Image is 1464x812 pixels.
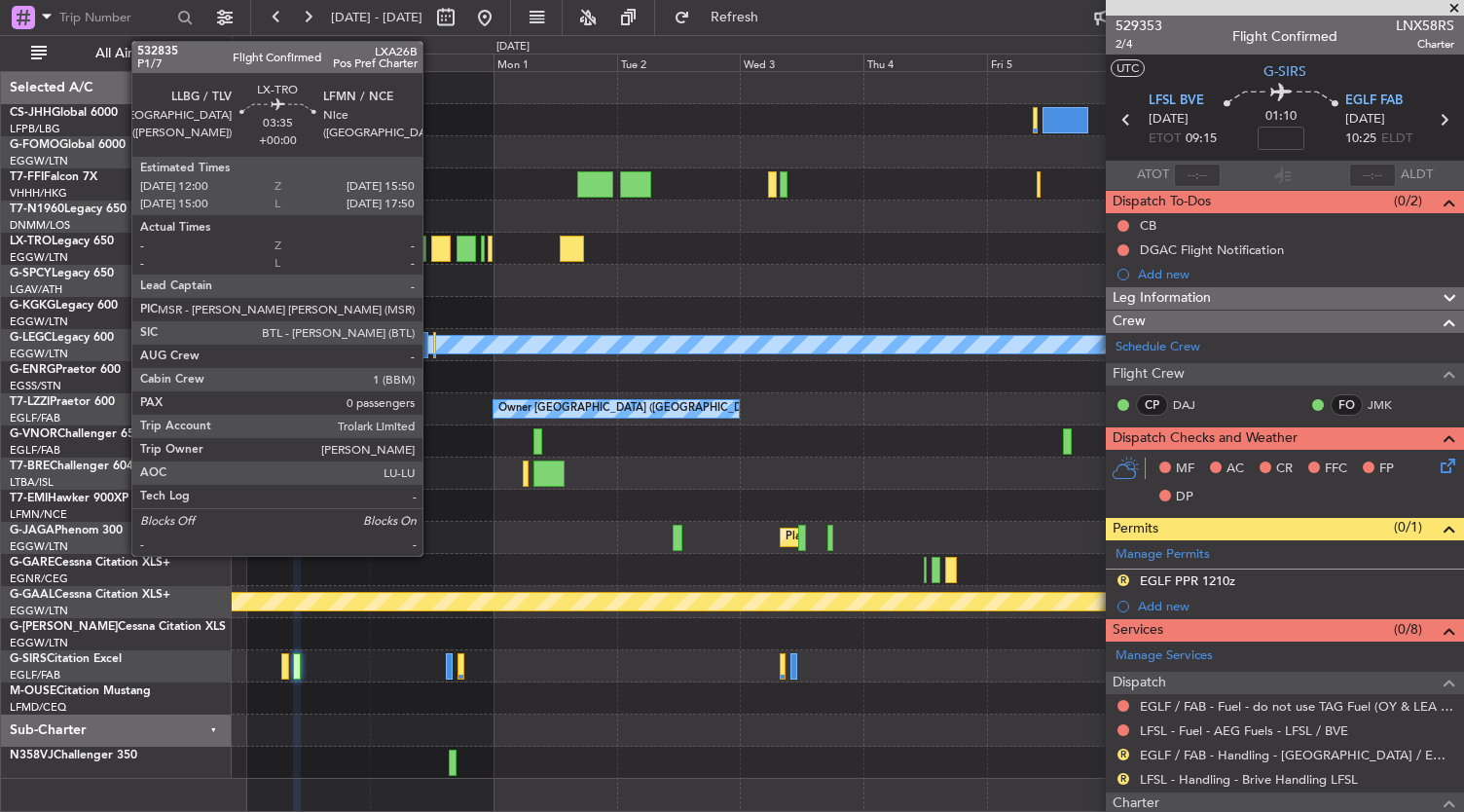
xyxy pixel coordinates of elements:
[1226,460,1244,479] span: AC
[1113,619,1163,642] span: Services
[1140,722,1348,739] a: LFSL - Fuel - AEG Fuels - LFSL / BVE
[494,54,617,71] div: Mon 1
[694,11,776,24] span: Refresh
[10,685,151,697] a: M-OUSECitation Mustang
[370,54,494,71] div: Sun 31
[1113,311,1146,333] span: Crew
[10,332,114,344] a: G-LEGCLegacy 600
[10,572,68,586] a: EGNR/CEG
[10,396,115,408] a: T7-LZZIPraetor 600
[1379,460,1394,479] span: FP
[987,54,1111,71] div: Fri 5
[1149,110,1189,129] span: [DATE]
[10,236,114,247] a: LX-TROLegacy 650
[331,9,422,26] span: [DATE] - [DATE]
[1176,488,1193,507] span: DP
[1113,191,1211,213] span: Dispatch To-Dos
[236,39,269,55] div: [DATE]
[1137,166,1169,185] span: ATOT
[10,653,122,665] a: G-SIRSCitation Excel
[10,332,52,344] span: G-LEGC
[10,300,118,312] a: G-KGKGLegacy 600
[1116,338,1200,357] a: Schedule Crew
[1345,129,1376,149] span: 10:25
[10,347,68,361] a: EGGW/LTN
[1331,394,1363,416] div: FO
[786,523,1092,552] div: Planned Maint [GEOGRAPHIC_DATA] ([GEOGRAPHIC_DATA])
[10,493,48,504] span: T7-EMI
[1140,572,1235,589] div: EGLF PPR 1210z
[10,493,128,504] a: T7-EMIHawker 900XP
[1345,92,1403,111] span: EGLF FAB
[10,396,50,408] span: T7-LZZI
[1136,394,1168,416] div: CP
[10,122,60,136] a: LFPB/LBG
[10,203,127,215] a: T7-N1960Legacy 650
[10,300,55,312] span: G-KGKG
[10,557,55,569] span: G-GARE
[10,700,66,715] a: LFMD/CEQ
[1113,518,1158,540] span: Permits
[10,139,59,151] span: G-FOMO
[1116,36,1162,53] span: 2/4
[1149,129,1181,149] span: ETOT
[1345,110,1385,129] span: [DATE]
[10,314,68,329] a: EGGW/LTN
[10,428,141,440] a: G-VNORChallenger 650
[1116,16,1162,36] span: 529353
[1138,598,1454,614] div: Add new
[1140,771,1358,788] a: LFSL - Handling - Brive Handling LFSL
[1117,574,1129,586] button: R
[1117,749,1129,760] button: R
[1113,427,1298,450] span: Dispatch Checks and Weather
[10,507,67,522] a: LFMN/NCE
[1138,266,1454,282] div: Add new
[10,668,60,683] a: EGLF/FAB
[10,636,68,650] a: EGGW/LTN
[10,461,50,472] span: T7-BRE
[1117,773,1129,785] button: R
[1174,164,1221,187] input: --:--
[10,250,68,265] a: EGGW/LTN
[21,38,211,69] button: All Aircraft
[1394,517,1422,537] span: (0/1)
[10,107,118,119] a: CS-JHHGlobal 6000
[10,589,55,601] span: G-GAAL
[10,203,64,215] span: T7-N1960
[1116,545,1210,565] a: Manage Permits
[10,186,67,201] a: VHHH/HKG
[10,218,70,233] a: DNMM/LOS
[10,268,52,279] span: G-SPCY
[863,54,987,71] div: Thu 4
[10,268,114,279] a: G-SPCYLegacy 650
[59,3,171,32] input: Trip Number
[247,54,371,71] div: Sat 30
[1149,92,1204,111] span: LFSL BVE
[1111,59,1145,77] button: UTC
[10,525,123,536] a: G-JAGAPhenom 300
[1394,619,1422,640] span: (0/8)
[10,557,170,569] a: G-GARECessna Citation XLS+
[10,171,44,183] span: T7-FFI
[10,685,56,697] span: M-OUSE
[1113,287,1211,310] span: Leg Information
[1113,672,1166,694] span: Dispatch
[10,621,226,633] a: G-[PERSON_NAME]Cessna Citation XLS
[10,443,60,458] a: EGLF/FAB
[1396,36,1454,53] span: Charter
[10,364,121,376] a: G-ENRGPraetor 600
[1140,217,1156,234] div: CB
[10,379,61,393] a: EGSS/STN
[10,621,118,633] span: G-[PERSON_NAME]
[10,750,54,761] span: N358VJ
[10,589,170,601] a: G-GAALCessna Citation XLS+
[1394,191,1422,211] span: (0/2)
[10,139,126,151] a: G-FOMOGlobal 6000
[1140,698,1454,715] a: EGLF / FAB - Fuel - do not use TAG Fuel (OY & LEA only) EGLF / FAB
[10,364,55,376] span: G-ENRG
[10,107,52,119] span: CS-JHH
[1140,241,1284,258] div: DGAC Flight Notification
[10,525,55,536] span: G-JAGA
[665,2,782,33] button: Refresh
[1140,747,1454,763] a: EGLF / FAB - Handling - [GEOGRAPHIC_DATA] / EGLF / FAB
